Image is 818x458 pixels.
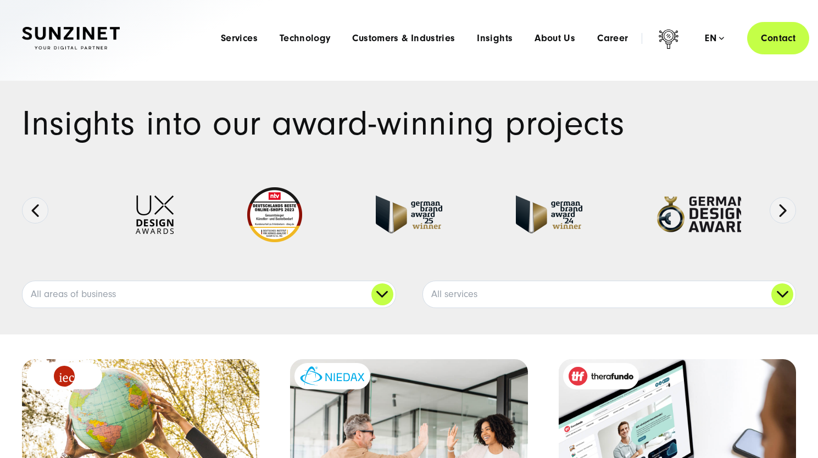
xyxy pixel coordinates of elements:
[535,33,575,44] a: About Us
[136,196,174,234] img: UX-Design-Awards - fullservice digital agentur SUNZINET
[22,197,48,224] button: Previous
[54,366,75,387] img: logo_IEC
[300,366,365,386] img: niedax-logo
[705,33,724,44] div: en
[770,197,796,224] button: Next
[22,27,120,50] img: SUNZINET Full Service Digital Agentur
[22,107,796,141] h1: Insights into our award-winning projects
[23,281,396,308] a: All areas of business
[569,367,633,386] img: therafundo_10-2024_logo_2c
[656,196,747,233] img: German-Design-Award - fullservice digital agentur SUNZINET
[376,196,442,233] img: German Brand Award winner 2025 - Full Service Digital Agentur SUNZINET
[597,33,628,44] a: Career
[352,33,455,44] a: Customers & Industries
[516,196,582,233] img: German-Brand-Award - fullservice digital agentur SUNZINET
[477,33,513,44] a: Insights
[247,187,302,242] img: Deutschlands beste Online Shops 2023 - boesner - Kunde - SUNZINET
[221,33,258,44] a: Services
[280,33,331,44] a: Technology
[423,281,796,308] a: All services
[747,22,809,54] a: Contact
